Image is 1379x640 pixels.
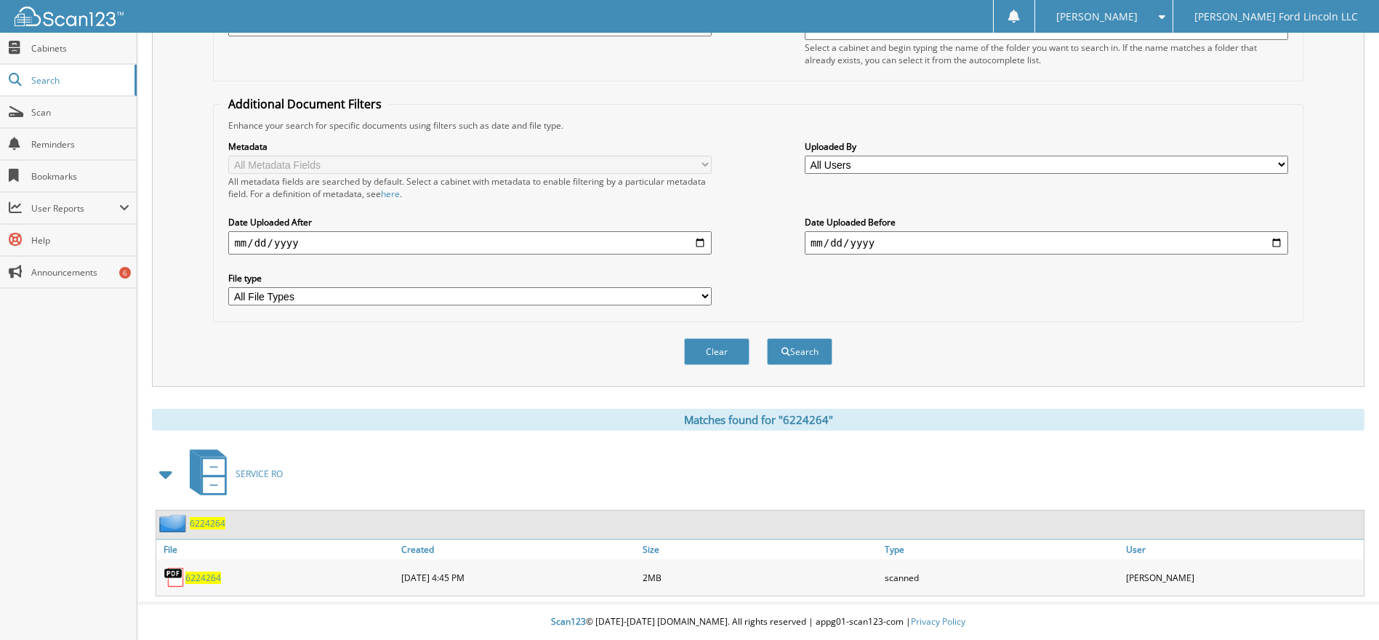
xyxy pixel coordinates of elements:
span: Bookmarks [31,170,129,183]
label: Metadata [228,140,712,153]
legend: Additional Document Filters [221,96,389,112]
button: Search [767,338,832,365]
a: 6224264 [190,517,225,529]
a: Type [881,540,1122,559]
a: here [381,188,400,200]
a: SERVICE RO [181,445,283,503]
input: start [228,231,712,255]
span: Scan [31,106,129,119]
a: Privacy Policy [911,615,965,628]
a: Created [398,540,639,559]
iframe: Chat Widget [1306,570,1379,640]
a: Size [639,540,880,559]
span: Search [31,74,127,87]
div: 2MB [639,563,880,592]
div: Enhance your search for specific documents using filters such as date and file type. [221,119,1295,132]
label: Date Uploaded Before [805,216,1288,228]
div: scanned [881,563,1122,592]
span: Help [31,234,129,247]
div: All metadata fields are searched by default. Select a cabinet with metadata to enable filtering b... [228,175,712,200]
img: folder2.png [159,514,190,532]
div: [PERSON_NAME] [1122,563,1364,592]
span: [PERSON_NAME] Ford Lincoln LLC [1194,12,1358,21]
span: Scan123 [551,615,586,628]
a: User [1122,540,1364,559]
div: 6 [119,267,131,279]
input: end [805,231,1288,255]
span: Announcements [31,266,129,279]
a: File [156,540,398,559]
button: Clear [684,338,749,365]
span: [PERSON_NAME] [1056,12,1138,21]
a: 6224264 [185,572,221,584]
label: Uploaded By [805,140,1288,153]
div: © [DATE]-[DATE] [DOMAIN_NAME]. All rights reserved | appg01-scan123-com | [137,604,1379,640]
img: PDF.png [164,567,185,588]
label: Date Uploaded After [228,216,712,228]
label: File type [228,272,712,284]
span: Reminders [31,138,129,151]
span: User Reports [31,202,119,215]
div: [DATE] 4:45 PM [398,563,639,592]
span: Cabinets [31,42,129,55]
div: Select a cabinet and begin typing the name of the folder you want to search in. If the name match... [805,41,1288,66]
div: Matches found for "6224264" [152,409,1364,431]
span: SERVICE RO [236,468,283,480]
img: scan123-logo-white.svg [15,7,124,26]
